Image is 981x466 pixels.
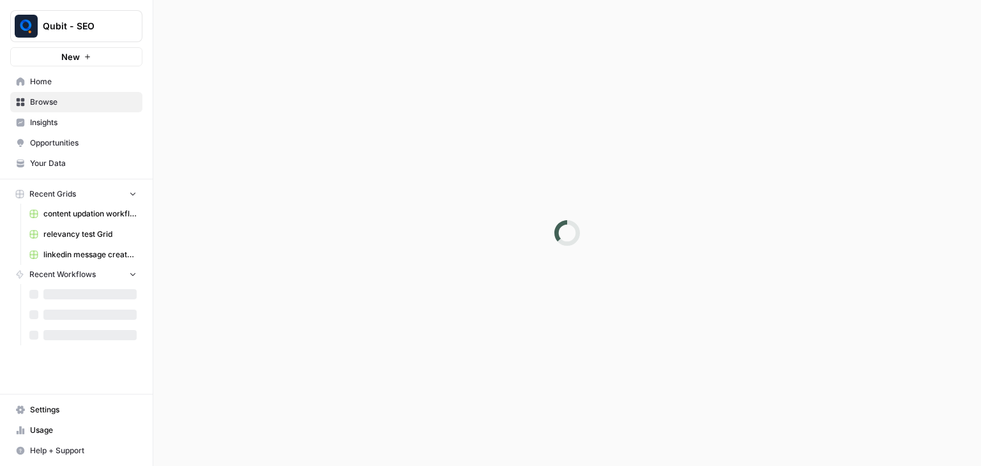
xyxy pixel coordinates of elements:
[30,96,137,108] span: Browse
[10,420,142,440] a: Usage
[29,188,76,200] span: Recent Grids
[10,92,142,112] a: Browse
[24,244,142,265] a: linkedin message creator [PERSON_NAME]
[30,445,137,456] span: Help + Support
[10,440,142,461] button: Help + Support
[10,265,142,284] button: Recent Workflows
[30,425,137,436] span: Usage
[24,224,142,244] a: relevancy test Grid
[43,249,137,260] span: linkedin message creator [PERSON_NAME]
[24,204,142,224] a: content updation workflow
[43,208,137,220] span: content updation workflow
[30,117,137,128] span: Insights
[10,71,142,92] a: Home
[10,184,142,204] button: Recent Grids
[30,137,137,149] span: Opportunities
[43,229,137,240] span: relevancy test Grid
[30,404,137,416] span: Settings
[61,50,80,63] span: New
[10,10,142,42] button: Workspace: Qubit - SEO
[29,269,96,280] span: Recent Workflows
[10,112,142,133] a: Insights
[10,47,142,66] button: New
[30,76,137,87] span: Home
[10,133,142,153] a: Opportunities
[30,158,137,169] span: Your Data
[10,400,142,420] a: Settings
[15,15,38,38] img: Qubit - SEO Logo
[10,153,142,174] a: Your Data
[43,20,120,33] span: Qubit - SEO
